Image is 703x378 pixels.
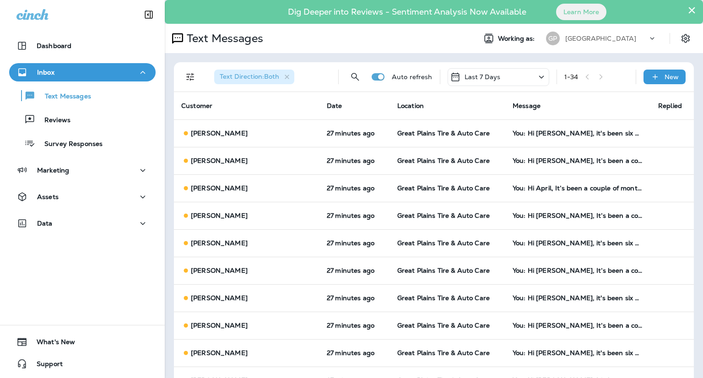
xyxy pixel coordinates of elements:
[397,349,490,357] span: Great Plains Tire & Auto Care
[564,73,579,81] div: 1 - 34
[37,167,69,174] p: Marketing
[565,35,636,42] p: [GEOGRAPHIC_DATA]
[136,5,162,24] button: Collapse Sidebar
[397,266,490,275] span: Great Plains Tire & Auto Care
[346,68,364,86] button: Search Messages
[397,294,490,302] span: Great Plains Tire & Auto Care
[27,360,63,371] span: Support
[658,102,682,110] span: Replied
[397,157,490,165] span: Great Plains Tire & Auto Care
[327,294,383,302] p: Oct 9, 2025 10:22 AM
[37,42,71,49] p: Dashboard
[397,211,490,220] span: Great Plains Tire & Auto Care
[191,184,248,192] p: [PERSON_NAME]
[9,134,156,153] button: Survey Responses
[183,32,263,45] p: Text Messages
[191,157,248,164] p: [PERSON_NAME]
[327,130,383,137] p: Oct 9, 2025 10:22 AM
[513,294,644,302] div: You: Hi Renee, it's been six months since we last serviced your 2020 Hyundai Palisade at Great Pl...
[27,338,75,349] span: What's New
[513,349,644,356] div: You: Hi Zach, it's been six months since we last serviced your 2000 Loose Wheel Carry Out at Grea...
[191,349,248,356] p: [PERSON_NAME]
[327,349,383,356] p: Oct 9, 2025 10:22 AM
[191,212,248,219] p: [PERSON_NAME]
[327,157,383,164] p: Oct 9, 2025 10:22 AM
[9,86,156,105] button: Text Messages
[181,68,200,86] button: Filters
[9,333,156,351] button: What's New
[327,102,342,110] span: Date
[261,11,553,13] p: Dig Deeper into Reviews - Sentiment Analysis Now Available
[181,102,212,110] span: Customer
[191,294,248,302] p: [PERSON_NAME]
[397,321,490,329] span: Great Plains Tire & Auto Care
[327,212,383,219] p: Oct 9, 2025 10:22 AM
[191,239,248,247] p: [PERSON_NAME]
[465,73,501,81] p: Last 7 Days
[397,102,424,110] span: Location
[513,267,644,274] div: You: Hi Alan, It’s been a couple of months since we serviced your 2005 Cadillac STS at Great Plai...
[513,184,644,192] div: You: Hi April, It’s been a couple of months since we serviced your 2019 GMC Acadia at Great Plain...
[9,214,156,232] button: Data
[677,30,694,47] button: Settings
[191,130,248,137] p: [PERSON_NAME]
[191,322,248,329] p: [PERSON_NAME]
[37,69,54,76] p: Inbox
[327,267,383,274] p: Oct 9, 2025 10:22 AM
[513,157,644,164] div: You: Hi Chad, It’s been a couple of months since we serviced your 2019 Jeep Cherokee at Great Pla...
[546,32,560,45] div: GP
[9,161,156,179] button: Marketing
[36,92,91,101] p: Text Messages
[327,239,383,247] p: Oct 9, 2025 10:22 AM
[397,184,490,192] span: Great Plains Tire & Auto Care
[9,110,156,129] button: Reviews
[687,3,696,17] button: Close
[191,267,248,274] p: [PERSON_NAME]
[9,188,156,206] button: Assets
[513,212,644,219] div: You: Hi Matt, It’s been a couple of months since we serviced your 2002 Ford F-250 Super Duty at G...
[220,72,279,81] span: Text Direction : Both
[9,63,156,81] button: Inbox
[9,355,156,373] button: Support
[498,35,537,43] span: Working as:
[556,4,606,20] button: Learn More
[513,239,644,247] div: You: Hi Katherine, it's been six months since we last serviced your 2016 Ford F-150 at Great Plai...
[9,37,156,55] button: Dashboard
[37,193,59,200] p: Assets
[37,220,53,227] p: Data
[327,184,383,192] p: Oct 9, 2025 10:22 AM
[392,73,433,81] p: Auto refresh
[513,322,644,329] div: You: Hi Mike, It’s been a couple of months since we serviced your 2016 GMC Sierra 3500 HD at Grea...
[327,322,383,329] p: Oct 9, 2025 10:22 AM
[397,239,490,247] span: Great Plains Tire & Auto Care
[35,140,103,149] p: Survey Responses
[665,73,679,81] p: New
[214,70,294,84] div: Text Direction:Both
[397,129,490,137] span: Great Plains Tire & Auto Care
[35,116,70,125] p: Reviews
[513,130,644,137] div: You: Hi Robert, it's been six months since we last serviced your 2017 Chevrolet Camaro at Great P...
[513,102,541,110] span: Message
